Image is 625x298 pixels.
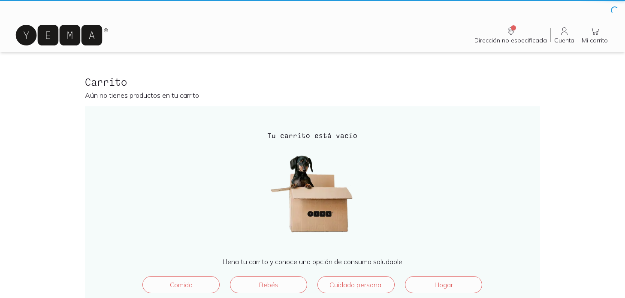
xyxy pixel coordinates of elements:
a: Mi carrito [578,26,611,44]
h2: Carrito [85,76,540,87]
span: Mi carrito [582,36,608,44]
a: Dirección no especificada [471,26,550,44]
p: Llena tu carrito y conoce una opción de consumo saludable [102,257,523,266]
a: Cuenta [551,26,578,44]
a: Cuidado personal [317,276,395,293]
p: Aún no tienes productos en tu carrito [85,91,540,99]
a: Bebés [230,276,307,293]
h4: Tu carrito está vacío [102,130,523,141]
span: Cuenta [554,36,574,44]
img: ¡Carrito vacío! [269,144,355,244]
span: Dirección no especificada [474,36,547,44]
a: Comida [142,276,220,293]
a: Hogar [405,276,482,293]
